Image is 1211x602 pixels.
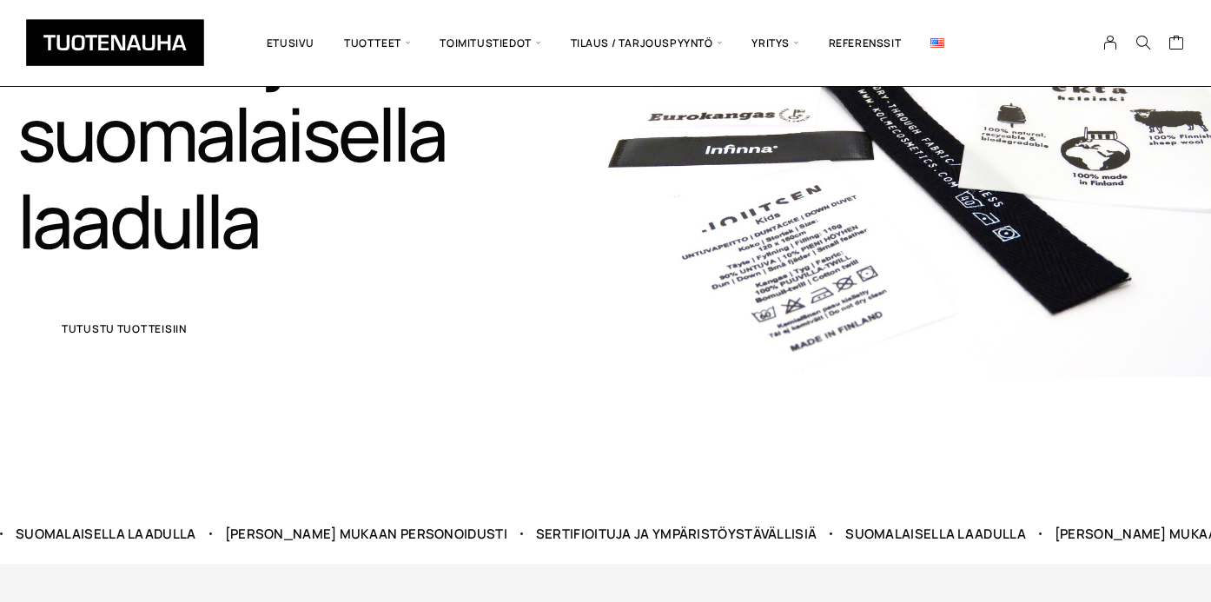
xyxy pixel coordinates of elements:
span: Yritys [737,13,813,73]
button: Search [1127,35,1160,50]
div: Sertifioituja ja ympäristöystävällisiä [536,525,817,543]
div: [PERSON_NAME] mukaan personoidusti [225,525,507,543]
img: Tuotenauha Oy [26,19,204,66]
span: Tilaus / Tarjouspyyntö [556,13,738,73]
a: Tutustu tuotteisiin [17,308,231,351]
a: My Account [1094,35,1128,50]
img: English [930,38,944,48]
a: Referenssit [814,13,917,73]
a: Etusivu [252,13,329,73]
div: Suomalaisella laadulla [16,525,196,543]
span: Tuotteet [329,13,425,73]
a: Cart [1168,34,1185,55]
div: Suomalaisella laadulla [845,525,1026,543]
span: Toimitustiedot [425,13,555,73]
span: Tutustu tuotteisiin [62,324,187,334]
